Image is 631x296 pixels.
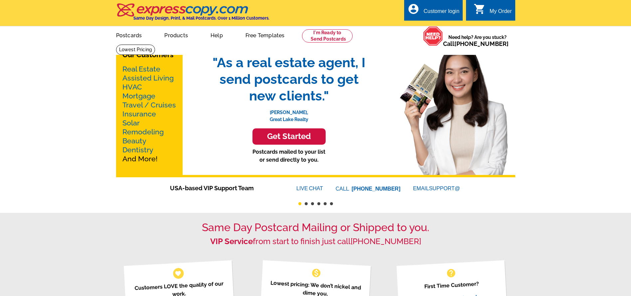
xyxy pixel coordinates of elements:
font: CALL [336,185,350,193]
a: [PHONE_NUMBER] [351,236,421,246]
a: Products [154,27,199,43]
div: Customer login [423,8,459,18]
a: Dentistry [122,146,153,154]
button: 4 of 6 [317,202,320,205]
div: My Order [490,8,512,18]
h1: Same Day Postcard Mailing or Shipped to you. [116,221,515,234]
p: First Time Customer? [405,279,499,292]
button: 1 of 6 [298,202,301,205]
span: "As a real estate agent, I send postcards to get new clients." [206,54,372,104]
font: LIVE [296,185,309,193]
a: account_circle Customer login [407,7,459,16]
a: Free Templates [235,27,295,43]
a: Assisted Living [122,74,174,82]
button: 2 of 6 [305,202,308,205]
span: USA-based VIP Support Team [170,184,276,193]
a: EMAILSUPPORT@ [413,186,461,191]
a: HVAC [122,83,142,91]
button: 6 of 6 [330,202,333,205]
button: 3 of 6 [311,202,314,205]
p: And More! [122,65,176,163]
span: Call [443,40,509,47]
a: Travel / Cruises [122,101,176,109]
i: account_circle [407,3,419,15]
a: Get Started [206,128,372,145]
a: Beauty [122,137,146,145]
a: Insurance [122,110,156,118]
a: Remodeling [122,128,164,136]
a: Mortgage [122,92,155,100]
span: Need help? Are you stuck? [443,34,512,47]
font: SUPPORT@ [429,185,461,193]
a: LIVECHAT [296,186,323,191]
i: shopping_cart [474,3,486,15]
a: Help [200,27,234,43]
strong: VIP Service [210,236,253,246]
a: [PHONE_NUMBER] [352,186,400,192]
a: [PHONE_NUMBER] [454,40,509,47]
span: help [446,268,456,278]
a: Postcards [105,27,153,43]
a: Real Estate [122,65,160,73]
a: Solar [122,119,140,127]
a: Same Day Design, Print, & Mail Postcards. Over 1 Million Customers. [116,8,269,21]
button: 5 of 6 [324,202,327,205]
img: help [423,26,443,46]
h4: Same Day Design, Print, & Mail Postcards. Over 1 Million Customers. [133,16,269,21]
span: favorite [175,270,182,277]
span: monetization_on [311,268,322,278]
h3: Get Started [261,132,317,141]
p: Postcards mailed to your list or send directly to you. [206,148,372,164]
a: shopping_cart My Order [474,7,512,16]
p: [PERSON_NAME], Great Lake Realty [206,104,372,123]
h2: from start to finish just call [116,237,515,246]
